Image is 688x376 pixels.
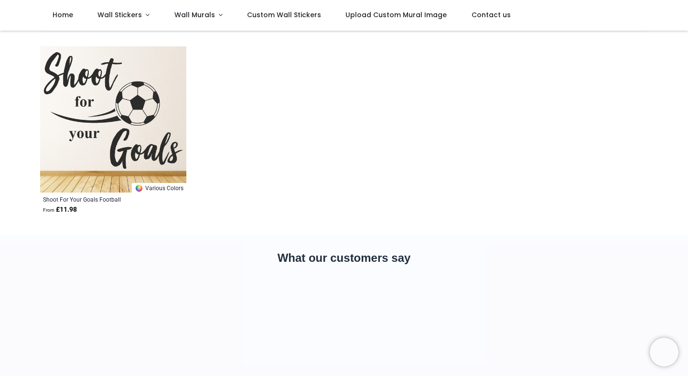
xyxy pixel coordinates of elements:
span: Contact us [472,10,511,20]
span: From [43,207,54,213]
h2: What our customers say [40,250,648,266]
iframe: Brevo live chat [650,338,678,366]
img: Color Wheel [135,184,143,193]
a: Shoot For Your Goals Football [43,195,155,203]
iframe: Customer reviews powered by Trustpilot [40,283,648,350]
span: Wall Murals [174,10,215,20]
a: Various Colors [132,183,186,193]
strong: £ 11.98 [43,205,77,215]
span: Custom Wall Stickers [247,10,321,20]
span: Wall Stickers [97,10,142,20]
span: Home [53,10,73,20]
img: Shoot For Your Goals Football Wall Sticker [40,46,186,193]
span: Upload Custom Mural Image [345,10,447,20]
